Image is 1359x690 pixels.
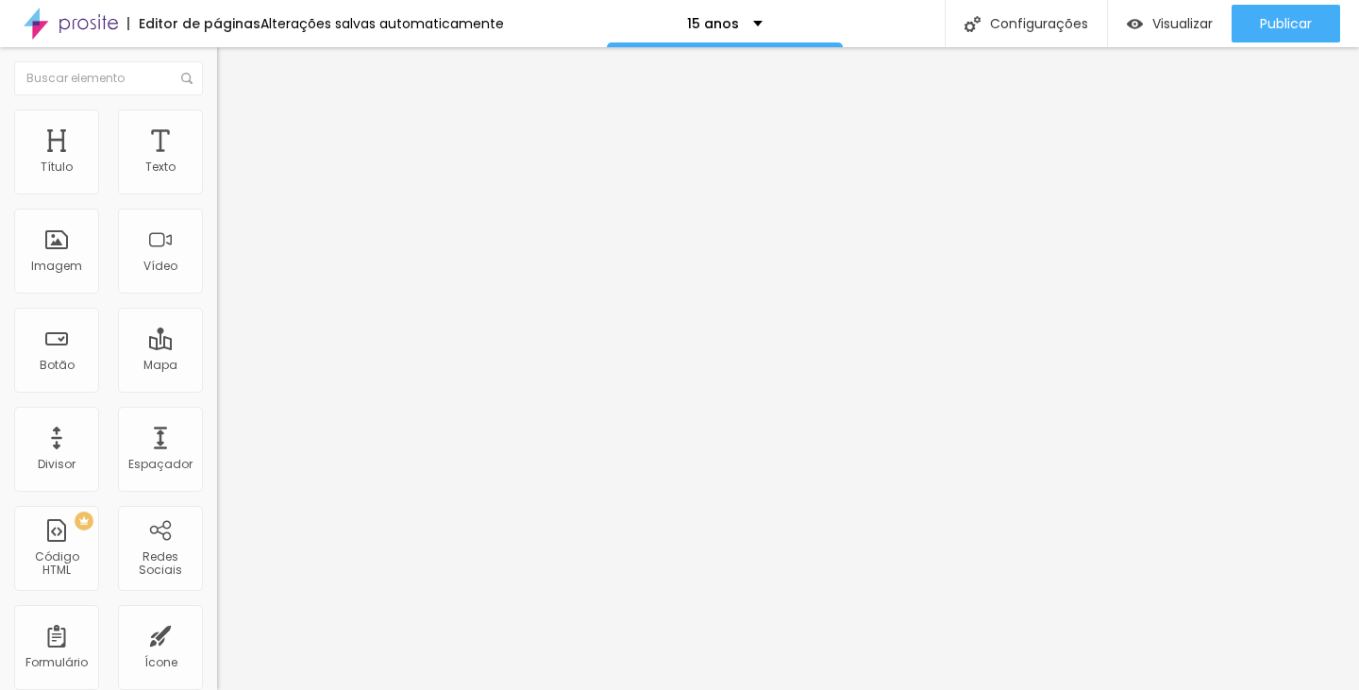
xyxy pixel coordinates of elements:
font: Código HTML [35,548,79,578]
font: 15 anos [687,14,739,33]
font: Editor de páginas [139,14,260,33]
font: Configurações [990,14,1088,33]
button: Publicar [1232,5,1340,42]
input: Buscar elemento [14,61,203,95]
font: Divisor [38,456,75,472]
font: Mapa [143,357,177,373]
font: Imagem [31,258,82,274]
font: Alterações salvas automaticamente [260,14,504,33]
font: Formulário [25,654,88,670]
img: view-1.svg [1127,16,1143,32]
img: Ícone [965,16,981,32]
font: Publicar [1260,14,1312,33]
font: Visualizar [1152,14,1213,33]
button: Visualizar [1108,5,1232,42]
font: Vídeo [143,258,177,274]
iframe: Editor [217,47,1359,690]
font: Ícone [144,654,177,670]
font: Título [41,159,73,175]
font: Texto [145,159,176,175]
img: Ícone [181,73,193,84]
font: Redes Sociais [139,548,182,578]
font: Espaçador [128,456,193,472]
font: Botão [40,357,75,373]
